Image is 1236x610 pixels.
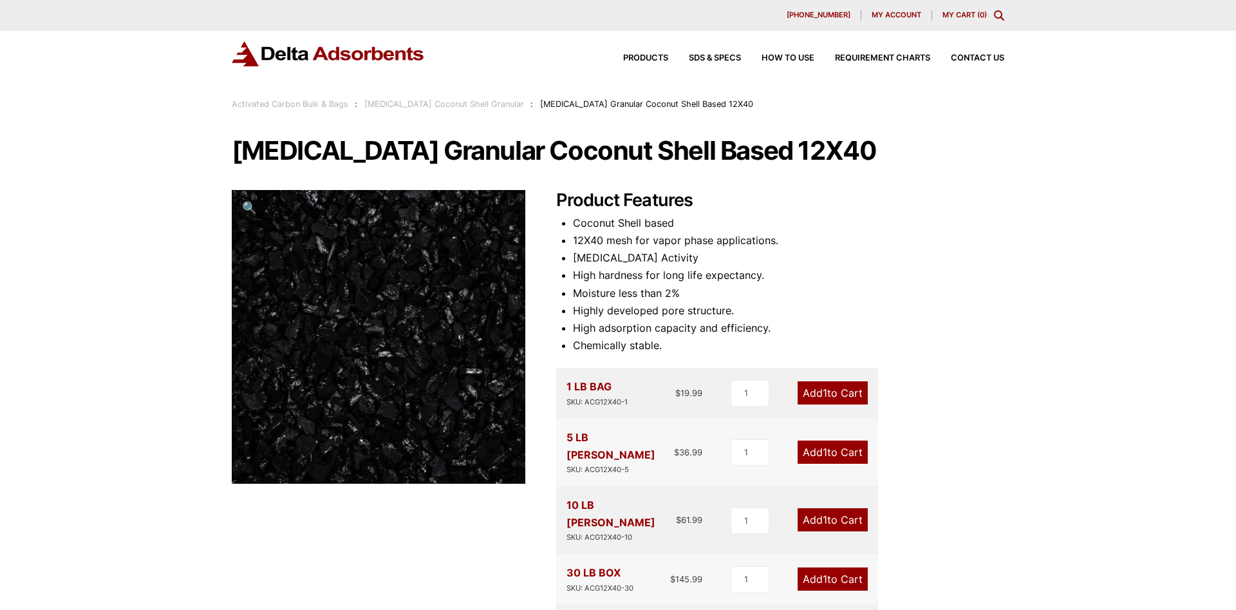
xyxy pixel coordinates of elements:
[573,319,1004,337] li: High adsorption capacity and efficiency.
[232,190,267,225] a: View full-screen image gallery
[762,54,814,62] span: How to Use
[798,381,868,405] a: Add1to Cart
[676,515,681,525] span: $
[566,429,674,476] div: 5 LB [PERSON_NAME]
[814,54,930,62] a: Requirement Charts
[872,12,921,19] span: My account
[798,441,868,464] a: Add1to Cart
[798,567,868,591] a: Add1to Cart
[566,582,633,595] div: SKU: ACG12X40-30
[674,447,679,457] span: $
[566,564,633,594] div: 30 LB BOX
[573,232,1004,249] li: 12X40 mesh for vapor phase applications.
[573,337,1004,354] li: Chemically stable.
[566,464,674,476] div: SKU: ACG12X40-5
[676,515,702,525] bdi: 61.99
[861,10,932,21] a: My account
[232,41,425,66] img: Delta Adsorbents
[573,285,1004,302] li: Moisture less than 2%
[823,573,827,586] span: 1
[566,378,628,408] div: 1 LB BAG
[573,302,1004,319] li: Highly developed pore structure.
[798,508,868,531] a: Add1to Cart
[689,54,741,62] span: SDS & SPECS
[675,388,680,398] span: $
[823,446,827,459] span: 1
[994,10,1004,21] div: Toggle Modal Content
[573,249,1004,267] li: [MEDICAL_DATA] Activity
[980,10,984,19] span: 0
[573,267,1004,284] li: High hardness for long life expectancy.
[741,54,814,62] a: How to Use
[242,200,257,214] span: 🔍
[668,54,741,62] a: SDS & SPECS
[566,531,676,544] div: SKU: ACG12X40-10
[776,10,861,21] a: [PHONE_NUMBER]
[670,574,702,584] bdi: 145.99
[232,137,1004,164] h1: [MEDICAL_DATA] Granular Coconut Shell Based 12X40
[364,99,524,109] a: [MEDICAL_DATA] Coconut Shell Granular
[540,99,753,109] span: [MEDICAL_DATA] Granular Coconut Shell Based 12X40
[530,99,533,109] span: :
[823,513,827,526] span: 1
[823,386,827,399] span: 1
[951,54,1004,62] span: Contact Us
[566,396,628,408] div: SKU: ACG12X40-1
[556,190,1004,211] h2: Product Features
[623,54,668,62] span: Products
[930,54,1004,62] a: Contact Us
[674,447,702,457] bdi: 36.99
[355,99,357,109] span: :
[675,388,702,398] bdi: 19.99
[787,12,850,19] span: [PHONE_NUMBER]
[566,497,676,544] div: 10 LB [PERSON_NAME]
[232,99,348,109] a: Activated Carbon Bulk & Bags
[573,214,1004,232] li: Coconut Shell based
[835,54,930,62] span: Requirement Charts
[603,54,668,62] a: Products
[670,574,675,584] span: $
[942,10,987,19] a: My Cart (0)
